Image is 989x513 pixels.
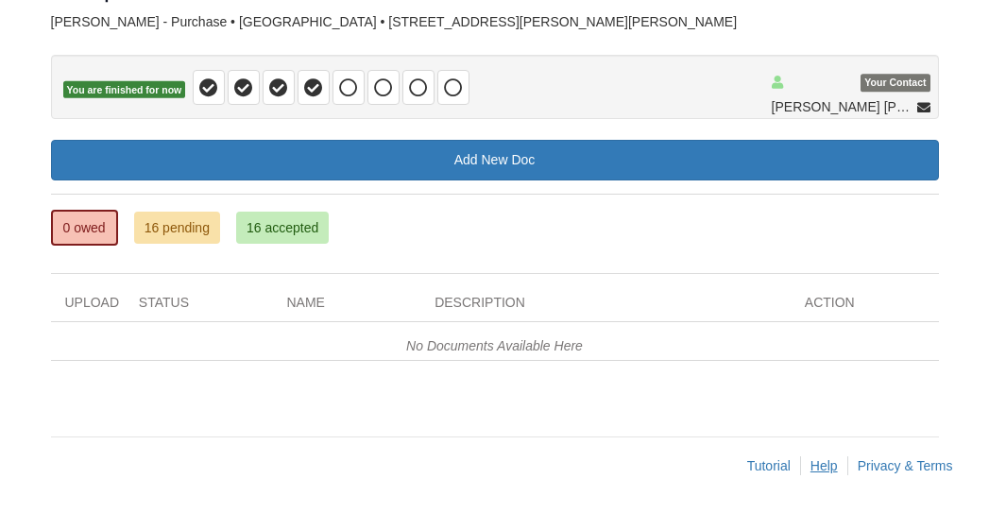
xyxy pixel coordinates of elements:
[236,212,329,244] a: 16 accepted
[420,293,791,321] div: Description
[51,14,939,30] div: [PERSON_NAME] - Purchase • [GEOGRAPHIC_DATA] • [STREET_ADDRESS][PERSON_NAME][PERSON_NAME]
[772,97,913,116] span: [PERSON_NAME] [PERSON_NAME]
[791,293,939,321] div: Action
[51,210,118,246] a: 0 owed
[747,458,791,473] a: Tutorial
[406,338,583,353] em: No Documents Available Here
[858,458,953,473] a: Privacy & Terms
[810,458,838,473] a: Help
[134,212,220,244] a: 16 pending
[63,81,186,99] span: You are finished for now
[51,140,939,180] a: Add New Doc
[272,293,420,321] div: Name
[51,293,125,321] div: Upload
[861,75,929,93] span: Your Contact
[125,293,273,321] div: Status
